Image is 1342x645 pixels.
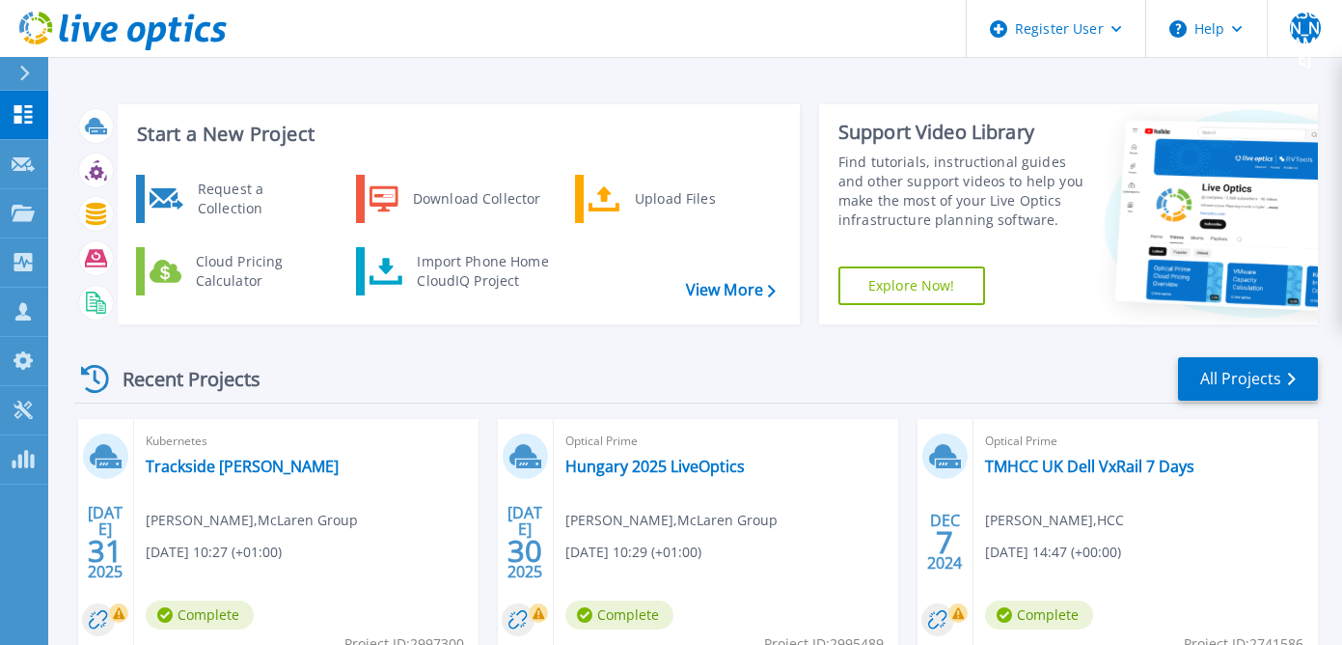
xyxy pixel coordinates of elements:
[985,510,1124,531] span: [PERSON_NAME] , HCC
[575,175,773,223] a: Upload Files
[985,542,1121,563] span: [DATE] 14:47 (+00:00)
[146,431,467,452] span: Kubernetes
[985,457,1194,476] a: TMHCC UK Dell VxRail 7 Days
[87,507,123,577] div: [DATE] 2025
[136,247,334,295] a: Cloud Pricing Calculator
[356,175,554,223] a: Download Collector
[838,153,1087,230] div: Find tutorials, instructional guides and other support videos to help you make the most of your L...
[686,281,776,299] a: View More
[926,507,963,577] div: DEC 2024
[1178,357,1318,401] a: All Projects
[407,252,558,291] div: Import Phone Home CloudIQ Project
[565,457,745,476] a: Hungary 2025 LiveOptics
[838,266,985,305] a: Explore Now!
[136,175,334,223] a: Request a Collection
[565,542,701,563] span: [DATE] 10:29 (+01:00)
[985,431,1306,452] span: Optical Prime
[565,431,887,452] span: Optical Prime
[188,180,329,218] div: Request a Collection
[146,601,254,630] span: Complete
[88,543,123,559] span: 31
[565,510,778,531] span: [PERSON_NAME] , McLaren Group
[146,457,339,476] a: Trackside [PERSON_NAME]
[565,601,673,630] span: Complete
[146,542,282,563] span: [DATE] 10:27 (+01:00)
[137,124,775,145] h3: Start a New Project
[985,601,1093,630] span: Complete
[146,510,358,531] span: [PERSON_NAME] , McLaren Group
[507,507,543,577] div: [DATE] 2025
[186,252,329,291] div: Cloud Pricing Calculator
[936,534,953,550] span: 7
[507,543,542,559] span: 30
[403,180,549,218] div: Download Collector
[838,120,1087,145] div: Support Video Library
[625,180,768,218] div: Upload Files
[74,355,287,403] div: Recent Projects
